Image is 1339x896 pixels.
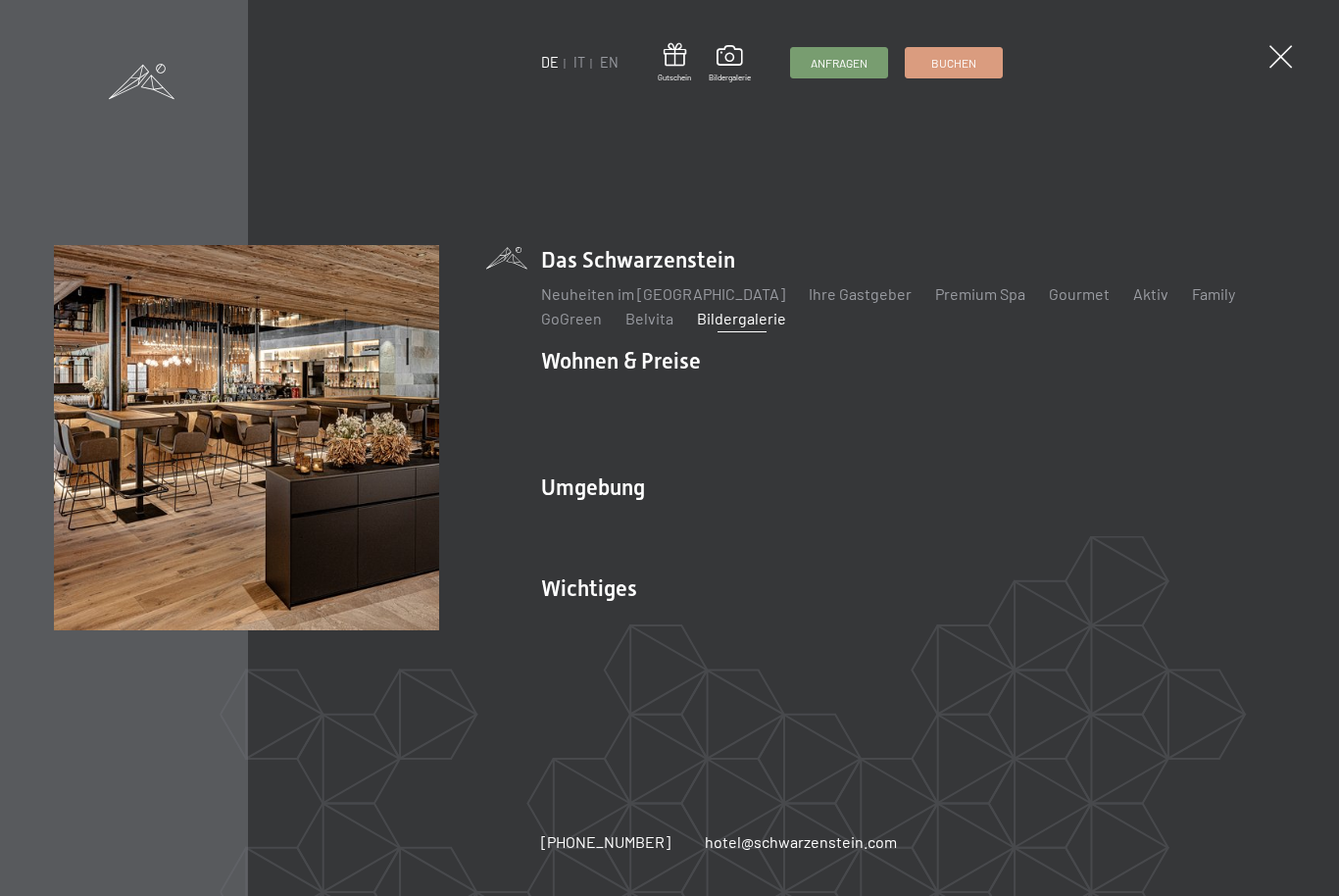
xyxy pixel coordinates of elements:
[541,309,602,327] a: GoGreen
[658,43,691,83] a: Gutschein
[1049,284,1110,303] a: Gourmet
[809,284,912,303] a: Ihre Gastgeber
[791,48,887,77] a: Anfragen
[625,309,673,327] a: Belvita
[906,48,1002,77] a: Buchen
[709,73,751,83] span: Bildergalerie
[705,831,897,853] a: hotel@schwarzenstein.com
[658,73,691,83] span: Gutschein
[811,55,868,72] span: Anfragen
[709,45,751,82] a: Bildergalerie
[935,284,1025,303] a: Premium Spa
[541,831,670,853] a: [PHONE_NUMBER]
[600,54,619,71] a: EN
[1192,284,1235,303] a: Family
[1133,284,1168,303] a: Aktiv
[541,54,559,71] a: DE
[697,309,786,327] a: Bildergalerie
[573,54,585,71] a: IT
[541,284,785,303] a: Neuheiten im [GEOGRAPHIC_DATA]
[541,832,670,851] span: [PHONE_NUMBER]
[931,55,976,72] span: Buchen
